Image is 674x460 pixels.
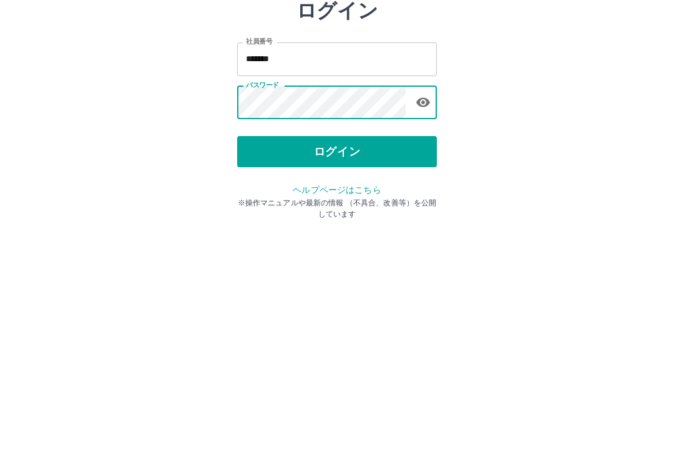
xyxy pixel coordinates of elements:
a: ヘルプページはこちら [293,265,381,275]
p: ※操作マニュアルや最新の情報 （不具合、改善等）を公開しています [237,277,437,300]
h2: ログイン [296,79,378,102]
button: ログイン [237,216,437,247]
label: 社員番号 [246,117,272,126]
label: パスワード [246,160,279,170]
